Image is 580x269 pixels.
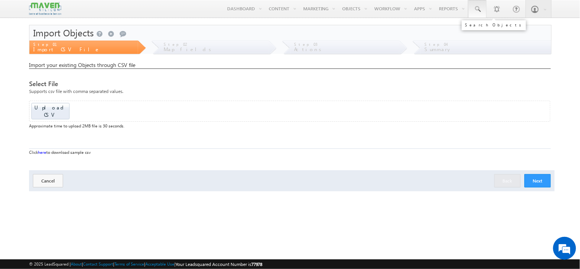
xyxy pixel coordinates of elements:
span: Map fields [164,46,214,52]
div: Search Objects [465,23,523,27]
span: Upload CSV [34,104,67,118]
div: Approximate time to upload 2MB file is 30 seconds. [29,122,551,129]
div: Import Objects [29,25,551,41]
button: Cancel [33,174,63,187]
span: Summary [425,46,452,52]
div: Click to download sample csv [29,148,551,156]
span: Step 01 [33,42,55,47]
img: Custom Logo [29,2,61,15]
span: Step 02 [164,42,187,47]
span: © 2025 LeadSquared | | | | | [29,261,263,268]
span: Step 04 [425,42,449,47]
a: Contact Support [83,261,113,266]
div: Import your existing Objects through CSV file [29,62,551,69]
button: Back [494,174,521,187]
span: Import CSV File [33,46,100,52]
div: Supports csv file with comma separated values. [29,87,551,101]
span: 77978 [251,261,263,267]
span: Your Leadsquared Account Number is [175,261,263,267]
a: About [71,261,82,266]
div: Select File [29,80,551,87]
span: Step 03 [294,42,318,47]
a: here [38,150,46,155]
a: Terms of Service [114,261,144,266]
span: Actions [294,46,325,52]
button: Next [525,174,551,187]
a: Acceptable Use [145,261,174,266]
